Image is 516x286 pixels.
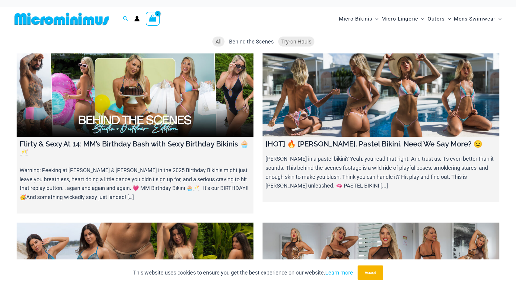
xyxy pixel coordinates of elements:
a: [HOT] 🔥 Olivia. Pastel Bikini. Need We Say More? 😉 [263,53,499,137]
a: Learn more [325,269,353,276]
a: Search icon link [123,15,128,23]
span: Menu Toggle [495,11,502,27]
p: [PERSON_NAME] in a pastel bikini? Yeah, you read that right. And trust us, it's even better than ... [266,154,496,190]
a: Mens SwimwearMenu ToggleMenu Toggle [452,10,503,28]
span: Menu Toggle [418,11,424,27]
span: Try-on Hauls [281,38,311,45]
p: Warning: Peeking at [PERSON_NAME] & [PERSON_NAME] in the 2025 Birthday Bikinis might just leave y... [20,166,250,202]
button: Accept [358,265,383,280]
img: MM SHOP LOGO FLAT [12,12,111,26]
h4: Flirty & Sexy At 14: MM’s Birthday Bash with Sexy Birthday Bikinis 🧁🥂 [20,140,250,157]
a: Micro LingerieMenu ToggleMenu Toggle [380,10,426,28]
span: Mens Swimwear [454,11,495,27]
span: Behind the Scenes [229,38,274,45]
a: Flirty & Sexy At 14: MM’s Birthday Bash with Sexy Birthday Bikinis 🧁🥂 [17,53,253,137]
h4: [HOT] 🔥 [PERSON_NAME]. Pastel Bikini. Need We Say More? 😉 [266,140,496,149]
nav: Site Navigation [336,9,504,29]
span: Outers [428,11,445,27]
a: OutersMenu ToggleMenu Toggle [426,10,452,28]
a: View Shopping Cart, empty [146,12,160,26]
span: Menu Toggle [445,11,451,27]
span: Micro Lingerie [381,11,418,27]
a: Account icon link [134,16,140,21]
span: Menu Toggle [372,11,378,27]
span: Micro Bikinis [339,11,372,27]
p: This website uses cookies to ensure you get the best experience on our website. [133,268,353,277]
span: All [215,38,221,45]
a: Micro BikinisMenu ToggleMenu Toggle [337,10,380,28]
